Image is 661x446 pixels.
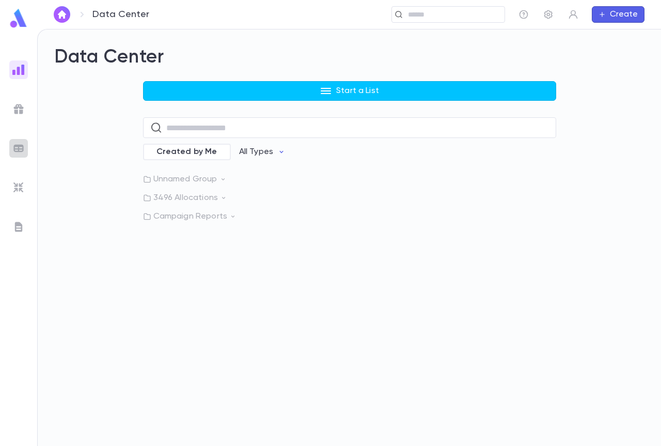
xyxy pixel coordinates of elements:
[239,147,273,157] p: All Types
[143,144,231,160] div: Created by Me
[143,211,556,222] p: Campaign Reports
[8,8,29,28] img: logo
[143,193,556,203] p: 3496 Allocations
[12,142,25,155] img: batches_grey.339ca447c9d9533ef1741baa751efc33.svg
[592,6,644,23] button: Create
[92,9,149,20] p: Data Center
[12,103,25,115] img: campaigns_grey.99e729a5f7ee94e3726e6486bddda8f1.svg
[143,174,556,184] p: Unnamed Group
[12,64,25,76] img: reports_gradient.dbe2566a39951672bc459a78b45e2f92.svg
[12,181,25,194] img: imports_grey.530a8a0e642e233f2baf0ef88e8c9fcb.svg
[12,221,25,233] img: letters_grey.7941b92b52307dd3b8a917253454ce1c.svg
[231,142,294,162] button: All Types
[150,147,224,157] span: Created by Me
[336,86,379,96] p: Start a List
[54,46,644,69] h2: Data Center
[56,10,68,19] img: home_white.a664292cf8c1dea59945f0da9f25487c.svg
[143,81,556,101] button: Start a List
